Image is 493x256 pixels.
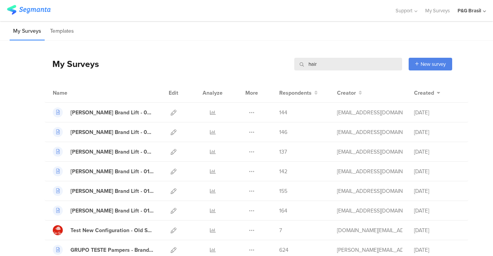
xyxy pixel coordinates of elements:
div: [DATE] [414,207,460,215]
span: Respondents [279,89,312,97]
div: shinku.ca@pg.com [337,226,402,234]
li: Templates [47,22,77,40]
div: Name [53,89,99,97]
div: [DATE] [414,148,460,156]
span: 7 [279,226,282,234]
div: My Surveys [45,57,99,70]
div: Edit [165,83,182,102]
div: Vick Brand Lift - 01.01 [70,207,154,215]
div: dosreis.g@pg.com [337,246,402,254]
span: 137 [279,148,287,156]
a: [PERSON_NAME] Brand Lift - 01.03 [53,166,154,176]
li: My Surveys [10,22,45,40]
div: sousamarques.g@pg.com [337,187,402,195]
div: Vick Brand Lift - 01.03 [70,167,154,176]
a: [PERSON_NAME] Brand Lift - 02.03 [53,107,154,117]
a: Test New Configuration - Old Spice [53,225,154,235]
span: 155 [279,187,287,195]
div: Test New Configuration - Old Spice [70,226,154,234]
button: Created [414,89,440,97]
div: [DATE] [414,187,460,195]
div: sousamarques.g@pg.com [337,109,402,117]
div: sousamarques.g@pg.com [337,128,402,136]
span: Support [396,7,413,14]
span: New survey [421,60,446,68]
div: P&G Brasil [458,7,481,14]
div: sousamarques.g@pg.com [337,148,402,156]
div: Vick Brand Lift - 02.03 [70,109,154,117]
span: Creator [337,89,356,97]
a: [PERSON_NAME] Brand Lift - 02.01 [53,147,154,157]
div: [DATE] [414,167,460,176]
img: segmanta logo [7,5,50,15]
div: More [243,83,260,102]
a: [PERSON_NAME] Brand Lift - 01.01 [53,206,154,216]
input: Survey Name, Creator... [294,58,402,70]
a: GRUPO TESTE Pampers - Brand Lift Teste 4 [53,245,154,255]
a: [PERSON_NAME] Brand Lift - 01.02 [53,186,154,196]
div: [DATE] [414,226,460,234]
button: Creator [337,89,362,97]
div: Vick Brand Lift - 02.01 [70,148,154,156]
span: 144 [279,109,287,117]
span: Created [414,89,434,97]
span: 146 [279,128,287,136]
button: Respondents [279,89,318,97]
a: [PERSON_NAME] Brand Lift - 02.02 [53,127,154,137]
div: sousamarques.g@pg.com [337,207,402,215]
div: Vick Brand Lift - 02.02 [70,128,154,136]
div: GRUPO TESTE Pampers - Brand Lift Teste 4 [70,246,154,254]
div: Vick Brand Lift - 01.02 [70,187,154,195]
div: [DATE] [414,128,460,136]
div: [DATE] [414,246,460,254]
div: [DATE] [414,109,460,117]
div: Analyze [201,83,224,102]
span: 624 [279,246,288,254]
span: 142 [279,167,287,176]
span: 164 [279,207,287,215]
div: sousamarques.g@pg.com [337,167,402,176]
